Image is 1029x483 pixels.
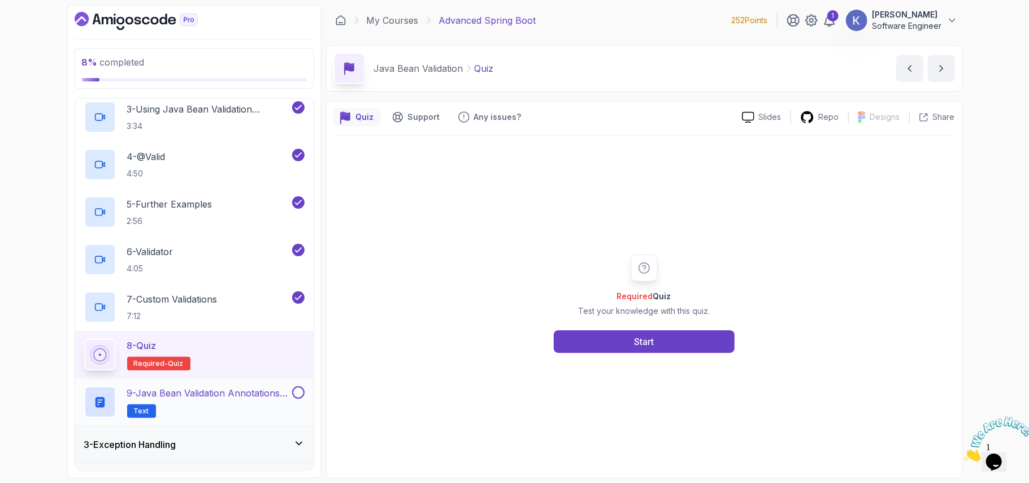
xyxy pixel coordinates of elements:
p: 7:12 [127,310,218,322]
p: 3:34 [127,120,290,132]
p: [PERSON_NAME] [872,9,942,20]
p: Share [933,111,955,123]
p: 2:56 [127,215,212,227]
span: 8 % [82,57,98,68]
span: quiz [168,359,184,368]
p: Test your knowledge with this quiz. [578,305,710,317]
p: Quiz [356,111,374,123]
button: previous content [896,55,923,82]
button: 6-Validator4:05 [84,244,305,275]
button: 9-Java Bean Validation Annotations Cheat SheetText [84,386,305,418]
button: Feedback button [451,108,528,126]
h3: 3 - Exception Handling [84,438,176,451]
button: 7-Custom Validations7:12 [84,291,305,323]
span: completed [82,57,145,68]
button: 3-Using Java Bean Validation Annotations3:34 [84,101,305,133]
h2: Quiz [578,291,710,302]
button: quiz button [333,108,381,126]
p: 252 Points [732,15,768,26]
button: Start [554,330,735,353]
a: 1 [823,14,836,27]
p: Support [408,111,440,123]
button: 3-Exception Handling [75,426,314,463]
a: Dashboard [75,12,224,30]
p: Any issues? [474,111,522,123]
p: Quiz [475,62,494,75]
p: Designs [870,111,900,123]
p: 8 - Quiz [127,339,157,352]
button: 4-@Valid4:50 [84,149,305,180]
span: Required [617,291,653,301]
button: 5-Further Examples2:56 [84,196,305,228]
p: 3 - Using Java Bean Validation Annotations [127,102,290,116]
div: Start [634,335,654,348]
button: next content [928,55,955,82]
span: 1 [5,5,9,14]
p: 5 - Further Examples [127,197,212,211]
p: Slides [759,111,781,123]
p: 4:50 [127,168,166,179]
a: Repo [791,110,848,124]
a: Dashboard [335,15,346,26]
p: 6 - Validator [127,245,173,258]
span: Required- [134,359,168,368]
img: user profile image [846,10,867,31]
button: Support button [385,108,447,126]
div: 1 [827,10,839,21]
button: user profile image[PERSON_NAME]Software Engineer [845,9,958,32]
span: Text [134,407,149,416]
p: 9 - Java Bean Validation Annotations Cheat Sheet [127,386,290,400]
p: Software Engineer [872,20,942,32]
img: Chat attention grabber [5,5,75,49]
button: Share [909,111,955,123]
iframe: chat widget [959,412,1029,466]
p: 7 - Custom Validations [127,292,218,306]
p: 4 - @Valid [127,150,166,163]
p: Java Bean Validation [374,62,463,75]
a: Slides [733,111,791,123]
p: 4:05 [127,263,173,274]
p: Repo [819,111,839,123]
button: 8-QuizRequired-quiz [84,339,305,370]
p: Advanced Spring Boot [439,14,536,27]
a: My Courses [367,14,419,27]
